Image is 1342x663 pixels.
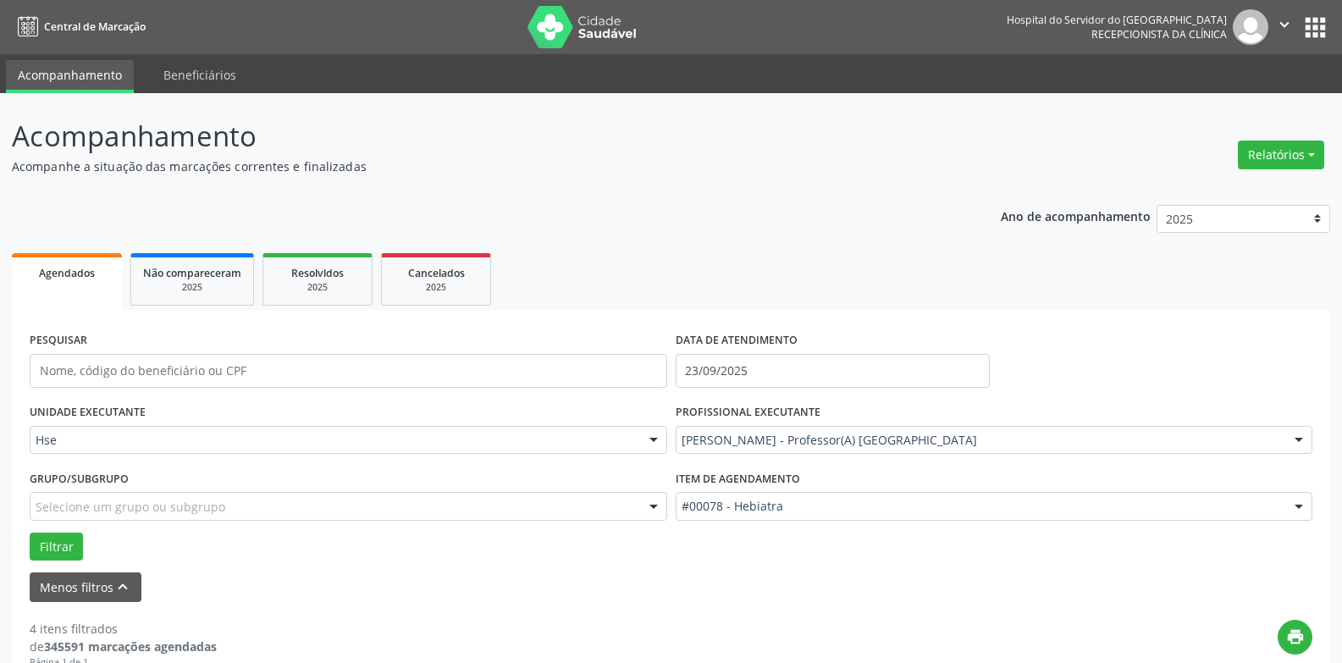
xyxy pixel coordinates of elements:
strong: 345591 marcações agendadas [44,638,217,655]
span: Hse [36,432,632,449]
div: 2025 [394,281,478,294]
span: Resolvidos [291,266,344,280]
button:  [1268,9,1301,45]
i:  [1275,15,1294,34]
label: UNIDADE EXECUTANTE [30,400,146,426]
label: PROFISSIONAL EXECUTANTE [676,400,820,426]
div: de [30,638,217,655]
label: PESQUISAR [30,328,87,354]
span: [PERSON_NAME] - Professor(A) [GEOGRAPHIC_DATA] [682,432,1278,449]
button: Menos filtroskeyboard_arrow_up [30,572,141,602]
i: print [1286,627,1305,646]
span: Não compareceram [143,266,241,280]
p: Acompanhamento [12,115,935,157]
label: Grupo/Subgrupo [30,466,129,492]
div: 2025 [275,281,360,294]
a: Central de Marcação [12,13,146,41]
span: Cancelados [408,266,465,280]
span: Central de Marcação [44,19,146,34]
span: Selecione um grupo ou subgrupo [36,498,225,516]
div: 4 itens filtrados [30,620,217,638]
button: Filtrar [30,533,83,561]
img: img [1233,9,1268,45]
label: DATA DE ATENDIMENTO [676,328,798,354]
label: Item de agendamento [676,466,800,492]
p: Ano de acompanhamento [1001,205,1151,226]
button: apps [1301,13,1330,42]
input: Selecione um intervalo [676,354,990,388]
div: 2025 [143,281,241,294]
span: #00078 - Hebiatra [682,498,1278,515]
a: Acompanhamento [6,60,134,93]
button: print [1278,620,1312,655]
span: Recepcionista da clínica [1091,27,1227,41]
input: Nome, código do beneficiário ou CPF [30,354,667,388]
a: Beneficiários [152,60,248,90]
i: keyboard_arrow_up [113,577,132,596]
p: Acompanhe a situação das marcações correntes e finalizadas [12,157,935,175]
button: Relatórios [1238,141,1324,169]
span: Agendados [39,266,95,280]
div: Hospital do Servidor do [GEOGRAPHIC_DATA] [1007,13,1227,27]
